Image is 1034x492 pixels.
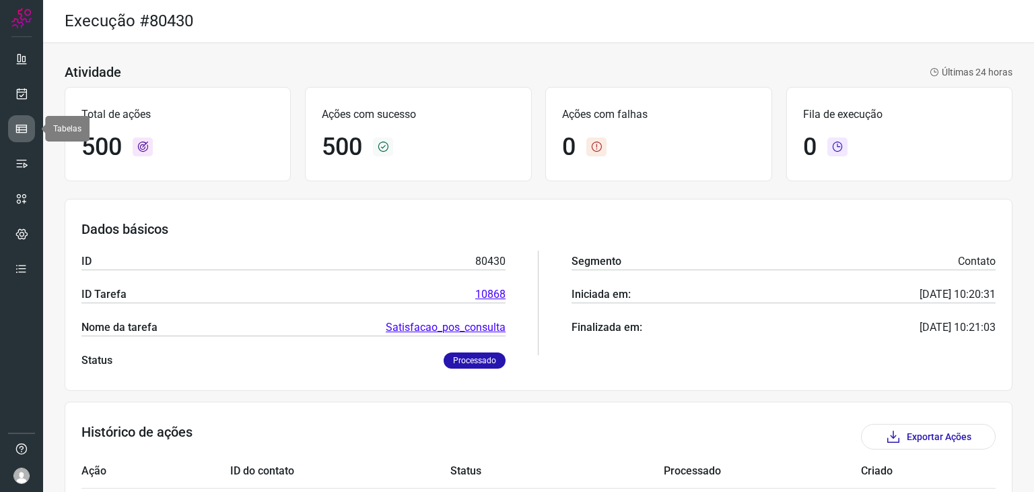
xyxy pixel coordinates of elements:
[81,133,122,162] h1: 500
[65,11,193,31] h2: Execução #80430
[664,455,861,488] td: Processado
[13,468,30,484] img: avatar-user-boy.jpg
[444,352,506,369] p: Processado
[230,455,450,488] td: ID do contato
[803,106,996,123] p: Fila de execução
[11,8,32,28] img: Logo
[81,352,112,369] p: Status
[861,424,996,450] button: Exportar Ações
[920,319,996,336] p: [DATE] 10:21:03
[81,319,158,336] p: Nome da tarefa
[475,286,506,303] a: 10868
[450,455,664,488] td: Status
[81,106,274,123] p: Total de ações
[572,319,642,336] p: Finalizada em:
[562,106,755,123] p: Ações com falhas
[81,221,996,237] h3: Dados básicos
[562,133,576,162] h1: 0
[920,286,996,303] p: [DATE] 10:20:31
[572,253,621,270] p: Segmento
[930,65,1012,80] p: Últimas 24 horas
[475,253,506,270] p: 80430
[803,133,817,162] h1: 0
[65,64,121,80] h3: Atividade
[958,253,996,270] p: Contato
[322,106,514,123] p: Ações com sucesso
[53,124,81,133] span: Tabelas
[572,286,631,303] p: Iniciada em:
[322,133,362,162] h1: 500
[81,253,92,270] p: ID
[81,286,127,303] p: ID Tarefa
[81,424,193,450] h3: Histórico de ações
[81,455,230,488] td: Ação
[386,319,506,336] a: Satisfacao_pos_consulta
[861,455,955,488] td: Criado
